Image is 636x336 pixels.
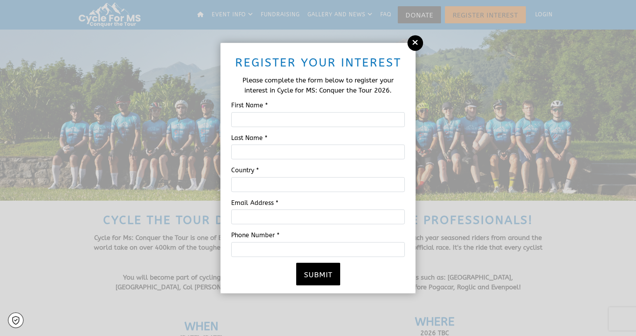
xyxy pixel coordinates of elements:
h2: Register your interest [231,55,405,70]
label: Phone Number * [225,230,411,240]
span: Please complete the form below to register your interest in Cycle for MS: Conquer the Tour 2026. [242,76,394,94]
label: First Name * [225,100,411,110]
label: Country * [225,165,411,175]
a: Cookie settings [8,312,24,328]
label: Last Name * [225,133,411,143]
label: Email Address * [225,198,411,208]
button: Submit [296,262,340,285]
